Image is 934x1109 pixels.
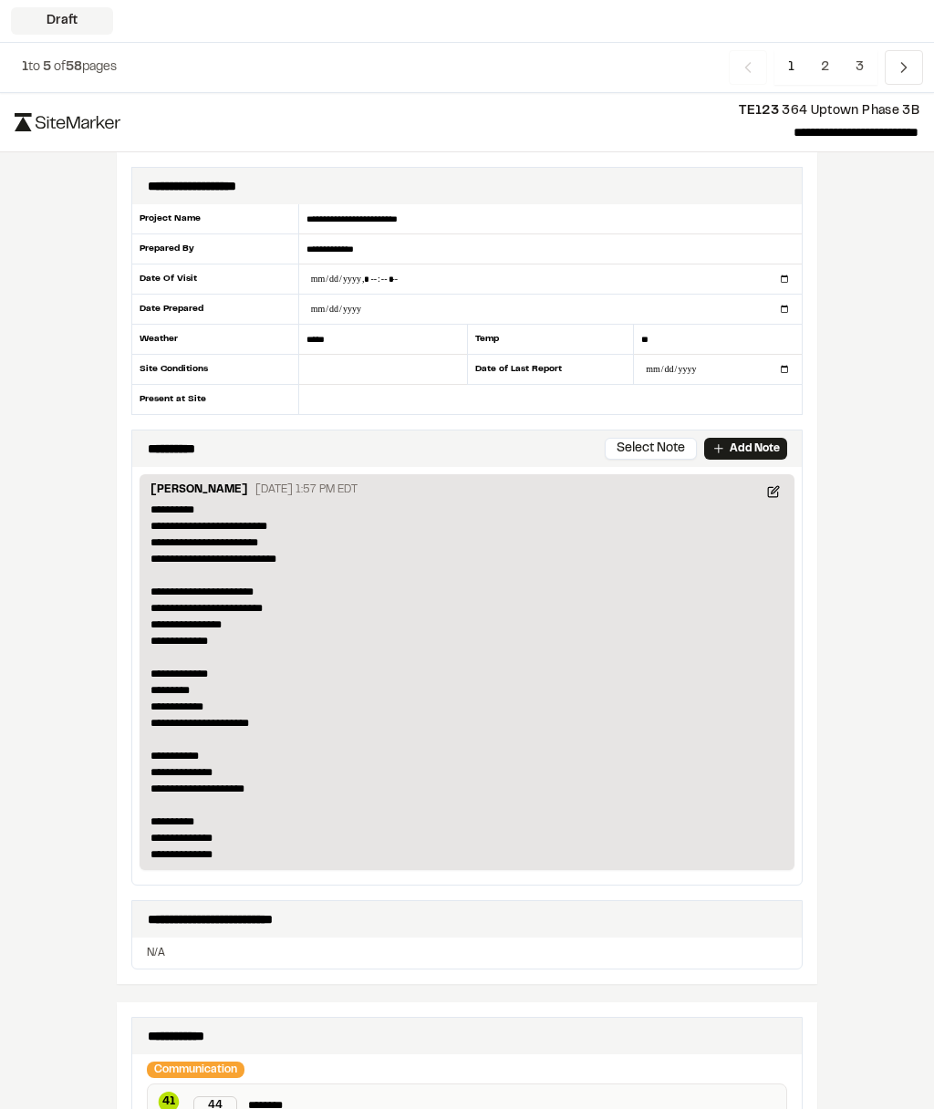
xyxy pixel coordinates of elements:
div: Communication [147,1062,244,1078]
div: Date of Last Report [467,355,635,385]
div: Date Of Visit [131,264,299,295]
span: 58 [66,62,82,73]
div: Site Conditions [131,355,299,385]
span: 1 [774,50,808,85]
p: Add Note [730,440,780,457]
nav: Navigation [729,50,923,85]
div: Temp [467,325,635,355]
div: Date Prepared [131,295,299,325]
span: 3 [842,50,877,85]
span: TE123 [739,106,779,117]
div: Prepared By [131,234,299,264]
div: Draft [11,7,113,35]
p: [DATE] 1:57 PM EDT [255,482,358,498]
span: 1 [22,62,28,73]
div: Project Name [131,204,299,234]
p: to of pages [22,57,117,78]
p: 364 Uptown Phase 3B [135,101,919,121]
p: N/A [147,945,787,961]
div: Present at Site [131,385,299,414]
div: Weather [131,325,299,355]
span: 2 [807,50,843,85]
button: Select Note [605,438,697,460]
img: logo-black-rebrand.svg [15,113,120,131]
span: 5 [43,62,51,73]
p: [PERSON_NAME] [150,482,248,502]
